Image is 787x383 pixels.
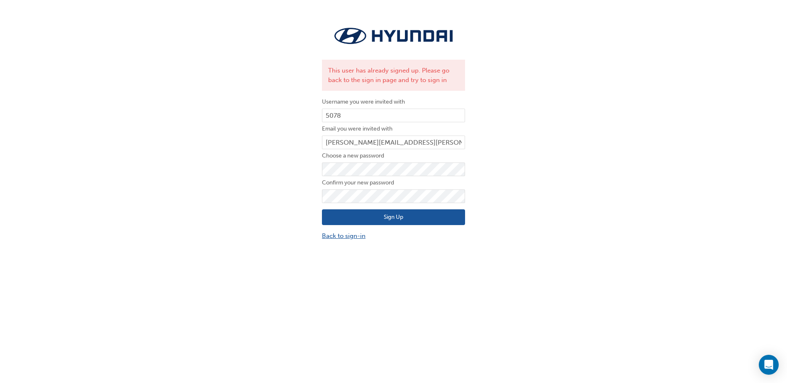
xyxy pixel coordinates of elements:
[322,25,465,47] img: Trak
[322,97,465,107] label: Username you were invited with
[322,124,465,134] label: Email you were invited with
[322,151,465,161] label: Choose a new password
[322,231,465,241] a: Back to sign-in
[322,109,465,123] input: Username
[322,178,465,188] label: Confirm your new password
[322,209,465,225] button: Sign Up
[322,60,465,91] div: This user has already signed up. Please go back to the sign in page and try to sign in
[759,355,779,375] div: Open Intercom Messenger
